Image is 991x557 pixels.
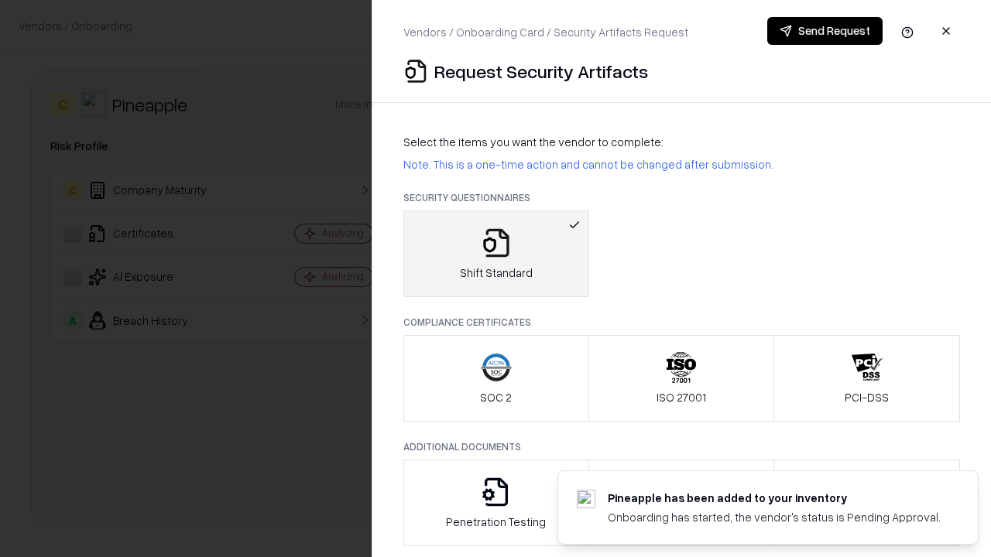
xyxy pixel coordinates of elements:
button: Privacy Policy [588,460,775,546]
button: Shift Standard [403,210,589,297]
button: PCI-DSS [773,335,960,422]
button: ISO 27001 [588,335,775,422]
p: Request Security Artifacts [434,59,648,84]
p: Shift Standard [460,265,533,281]
button: Data Processing Agreement [773,460,960,546]
div: Onboarding has started, the vendor's status is Pending Approval. [608,509,941,525]
p: SOC 2 [480,389,512,405]
p: PCI-DSS [845,389,889,405]
p: Security Questionnaires [403,191,960,204]
p: Penetration Testing [446,514,546,530]
p: Compliance Certificates [403,316,960,329]
div: Pineapple has been added to your inventory [608,490,941,506]
p: Select the items you want the vendor to complete: [403,134,960,150]
p: Additional Documents [403,440,960,453]
p: Note: This is a one-time action and cannot be changed after submission. [403,156,960,173]
p: Vendors / Onboarding Card / Security Artifacts Request [403,24,688,40]
button: SOC 2 [403,335,589,422]
img: pineappleenergy.com [577,490,595,508]
p: ISO 27001 [657,389,706,405]
button: Send Request [767,17,883,45]
button: Penetration Testing [403,460,589,546]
